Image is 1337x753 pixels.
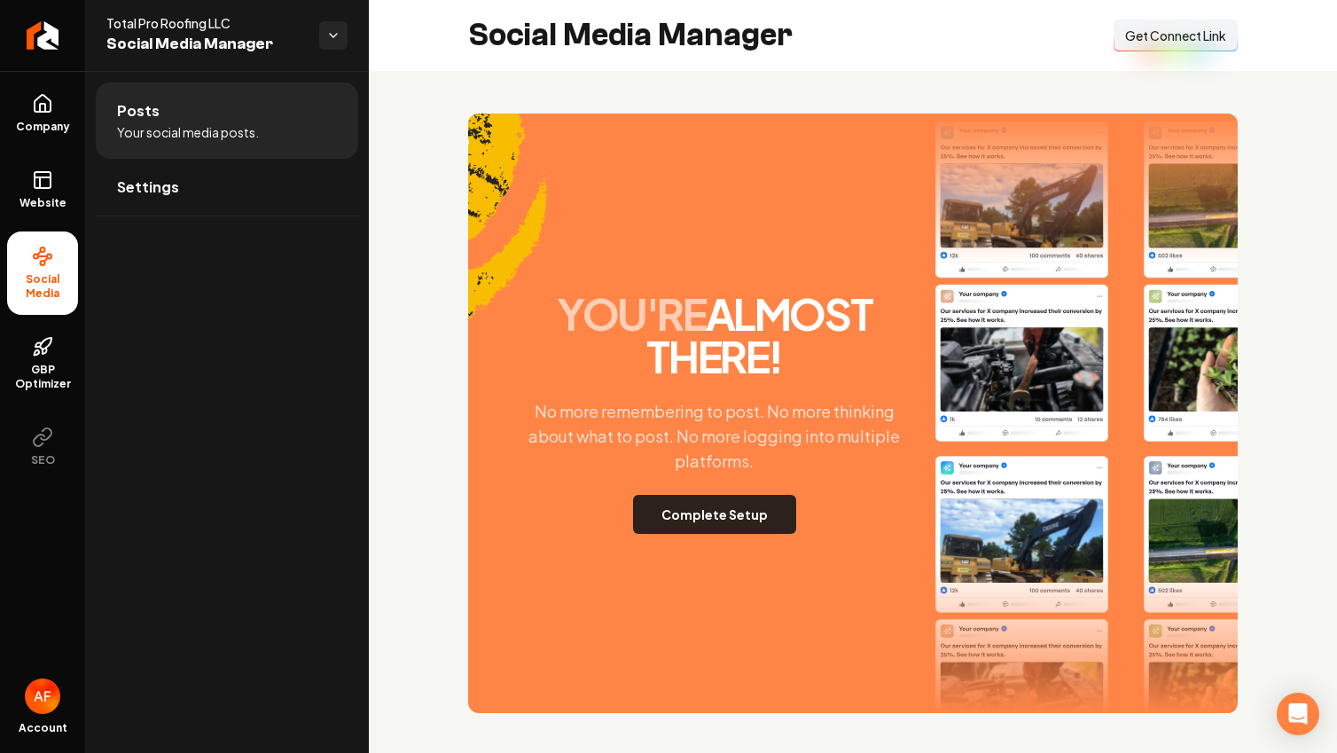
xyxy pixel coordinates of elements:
[9,120,77,134] span: Company
[24,453,62,467] span: SEO
[1114,20,1238,51] button: Get Connect Link
[117,176,179,198] span: Settings
[117,123,259,141] span: Your social media posts.
[27,21,59,50] img: Rebolt Logo
[7,155,78,224] a: Website
[557,286,706,341] span: you're
[7,363,78,391] span: GBP Optimizer
[7,412,78,482] button: SEO
[7,79,78,148] a: Company
[25,678,60,714] img: Avan Fahimi
[1277,693,1319,735] div: Open Intercom Messenger
[468,114,547,369] img: Accent
[117,100,160,122] span: Posts
[935,121,1107,442] img: Post One
[633,495,796,534] button: Complete Setup
[1125,27,1226,44] span: Get Connect Link
[12,196,74,210] span: Website
[25,678,60,714] button: Open user button
[7,272,78,301] span: Social Media
[1144,121,1316,442] img: Post Two
[96,159,358,216] a: Settings
[106,14,305,32] span: Total Pro Roofing LLC
[500,399,928,474] p: No more remembering to post. No more thinking about what to post. No more logging into multiple p...
[7,322,78,405] a: GBP Optimizer
[500,293,928,378] h2: almost there!
[19,721,67,735] span: Account
[106,32,305,57] span: Social Media Manager
[468,18,793,53] h2: Social Media Manager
